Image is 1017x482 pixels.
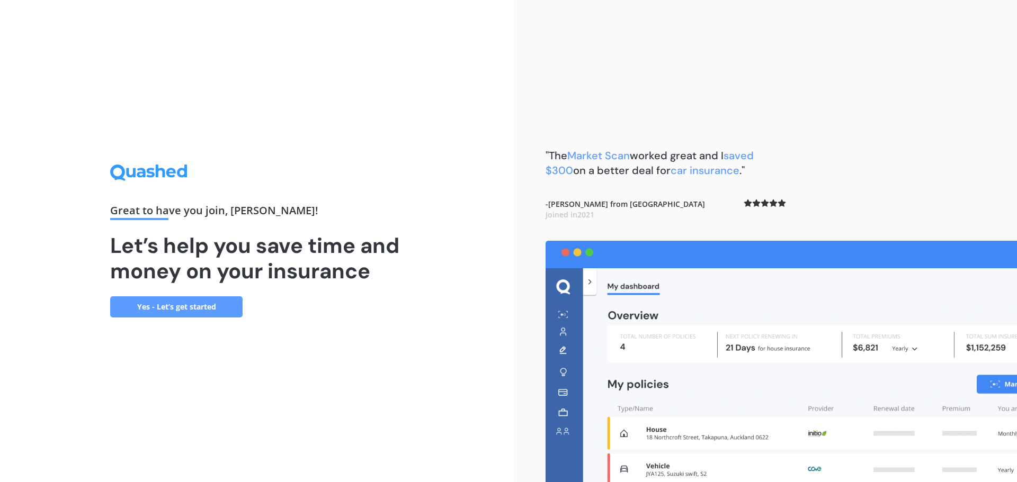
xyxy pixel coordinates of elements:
[110,296,243,317] a: Yes - Let’s get started
[671,163,739,177] span: car insurance
[546,149,754,177] b: "The worked great and I on a better deal for ."
[546,241,1017,482] img: dashboard.webp
[546,199,705,220] b: - [PERSON_NAME] from [GEOGRAPHIC_DATA]
[110,233,404,284] h1: Let’s help you save time and money on your insurance
[567,149,630,162] span: Market Scan
[546,210,594,220] span: Joined in 2021
[546,149,754,177] span: saved $300
[110,205,404,220] div: Great to have you join , [PERSON_NAME] !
